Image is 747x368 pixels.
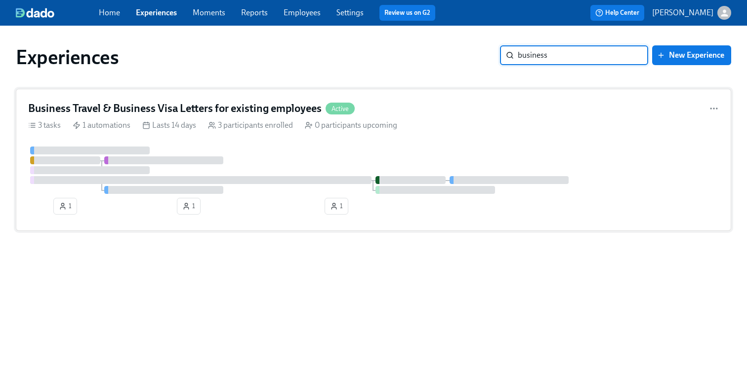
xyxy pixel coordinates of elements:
[193,8,225,17] a: Moments
[379,5,435,21] button: Review us on G2
[59,201,72,211] span: 1
[16,45,119,69] h1: Experiences
[284,8,321,17] a: Employees
[652,7,713,18] p: [PERSON_NAME]
[595,8,639,18] span: Help Center
[208,120,293,131] div: 3 participants enrolled
[182,201,195,211] span: 1
[326,105,355,112] span: Active
[53,198,77,215] button: 1
[336,8,364,17] a: Settings
[325,198,348,215] button: 1
[16,8,54,18] img: dado
[518,45,648,65] input: Search by name
[177,198,201,215] button: 1
[136,8,177,17] a: Experiences
[142,120,196,131] div: Lasts 14 days
[652,45,731,65] button: New Experience
[241,8,268,17] a: Reports
[659,50,724,60] span: New Experience
[330,201,343,211] span: 1
[384,8,430,18] a: Review us on G2
[99,8,120,17] a: Home
[590,5,644,21] button: Help Center
[16,8,99,18] a: dado
[73,120,130,131] div: 1 automations
[305,120,397,131] div: 0 participants upcoming
[652,6,731,20] button: [PERSON_NAME]
[16,89,731,231] a: Business Travel & Business Visa Letters for existing employeesActive3 tasks 1 automations Lasts 1...
[28,101,322,116] h4: Business Travel & Business Visa Letters for existing employees
[28,120,61,131] div: 3 tasks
